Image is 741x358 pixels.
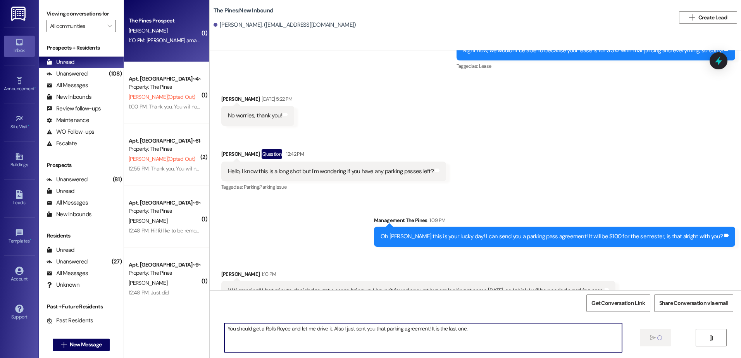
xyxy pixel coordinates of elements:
div: 1:10 PM [260,270,276,278]
div: Unknown [47,281,79,289]
i:  [650,335,656,341]
span: [PERSON_NAME] [129,217,167,224]
div: Property: The Pines [129,83,200,91]
div: [DATE] 5:22 PM [260,95,292,103]
span: Lease [479,63,491,69]
a: Leads [4,188,35,209]
label: Viewing conversations for [47,8,116,20]
div: Question [262,149,282,159]
div: (81) [111,174,124,186]
span: • [34,85,36,90]
span: Get Conversation Link [591,299,645,307]
span: Create Lead [698,14,727,22]
div: Apt. [GEOGRAPHIC_DATA]~9~C, 1 The Pines (Women's) North [129,199,200,207]
div: Oh [PERSON_NAME] this is your lucky day! I can send you a parking pass agreement! It will be $100... [381,232,723,241]
span: • [28,123,29,128]
span: New Message [70,341,102,349]
div: Apt. [GEOGRAPHIC_DATA]~9~D, 1 The Pines (Women's) North [129,261,200,269]
div: [PERSON_NAME] [221,270,615,281]
div: All Messages [47,81,88,89]
input: All communities [50,20,103,32]
div: Review follow-ups [47,105,101,113]
div: Unread [47,246,74,254]
button: Create Lead [679,11,737,24]
div: (108) [107,68,124,80]
div: Management The Pines [374,216,735,227]
div: [PERSON_NAME] [221,95,295,106]
i:  [61,342,67,348]
div: Unanswered [47,258,88,266]
img: ResiDesk Logo [11,7,27,21]
div: Maintenance [47,116,89,124]
a: Site Visit • [4,112,35,133]
div: No worries, thank you! [228,112,282,120]
div: Unanswered [47,176,88,184]
button: Get Conversation Link [586,294,650,312]
span: [PERSON_NAME] (Opted Out) [129,93,195,100]
div: Tagged as: [221,181,446,193]
div: Residents [39,232,124,240]
span: • [30,237,31,243]
span: Share Conversation via email [659,299,728,307]
div: 1:09 PM [427,216,445,224]
span: Parking , [244,184,260,190]
div: (27) [110,256,124,268]
a: Inbox [4,36,35,57]
div: Property: The Pines [129,269,200,277]
div: 1:00 PM: Thank you. You will no longer receive texts from this thread. Please reply with 'UNSTOP'... [129,103,495,110]
div: Apt. [GEOGRAPHIC_DATA]~4~E, 1 The Pines (Women's) North [129,75,200,83]
div: Unread [47,187,74,195]
span: [PERSON_NAME] [129,279,167,286]
div: 12:55 PM: Thank you. You will no longer receive texts from this thread. Please reply with 'UNSTOP... [129,165,497,172]
i:  [107,23,112,29]
button: Share Conversation via email [654,294,733,312]
a: Account [4,264,35,285]
span: [PERSON_NAME] (Opted Out) [129,155,195,162]
div: Escalate [47,139,77,148]
div: Unanswered [47,70,88,78]
div: The Pines Prospect [129,17,200,25]
div: All Messages [47,199,88,207]
div: Past Residents [47,317,93,325]
div: Hello, I know this is a long shot but I'm wondering if you have any parking passes left? [228,167,434,176]
div: YAY amazing!! I last minute decided to get a car to bring up. I haven't found one yet but am look... [228,287,603,295]
span: Parking issue [259,184,286,190]
div: Unread [47,58,74,66]
div: 1:10 PM: [PERSON_NAME] amazing!! I last minute decided to get a car to bring up. I haven't found ... [129,37,523,44]
div: 12:42 PM [284,150,304,158]
div: Prospects + Residents [39,44,124,52]
div: New Inbounds [47,93,91,101]
b: The Pines: New Inbound [214,7,273,15]
div: Tagged as: [457,60,735,72]
a: Templates • [4,226,35,247]
div: Property: The Pines [129,145,200,153]
i:  [708,335,714,341]
a: Buildings [4,150,35,171]
div: Right now, we wouldn't be able to because your lease is for a 3x2 with that pricing and everythin... [463,46,723,55]
div: 12:48 PM: Just did [129,289,169,296]
div: Property: The Pines [129,207,200,215]
a: Support [4,302,35,323]
div: WO Follow-ups [47,128,94,136]
div: Apt. [GEOGRAPHIC_DATA]~61~A, 1 The Pines (Men's) South [129,137,200,145]
div: Past + Future Residents [39,303,124,311]
i:  [689,14,695,21]
div: 12:48 PM: Hi! I'd like to be removed from the list since I'm no longer living there and won't be ... [129,227,439,234]
button: New Message [53,339,110,351]
textarea: You should get a Rolls Royce and let me drive it. Also I just sent you that parking agreement! It... [224,323,622,352]
div: All Messages [47,269,88,277]
div: New Inbounds [47,210,91,219]
span: [PERSON_NAME] [129,27,167,34]
div: Prospects [39,161,124,169]
div: [PERSON_NAME]. ([EMAIL_ADDRESS][DOMAIN_NAME]) [214,21,356,29]
div: [PERSON_NAME] [221,149,446,162]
